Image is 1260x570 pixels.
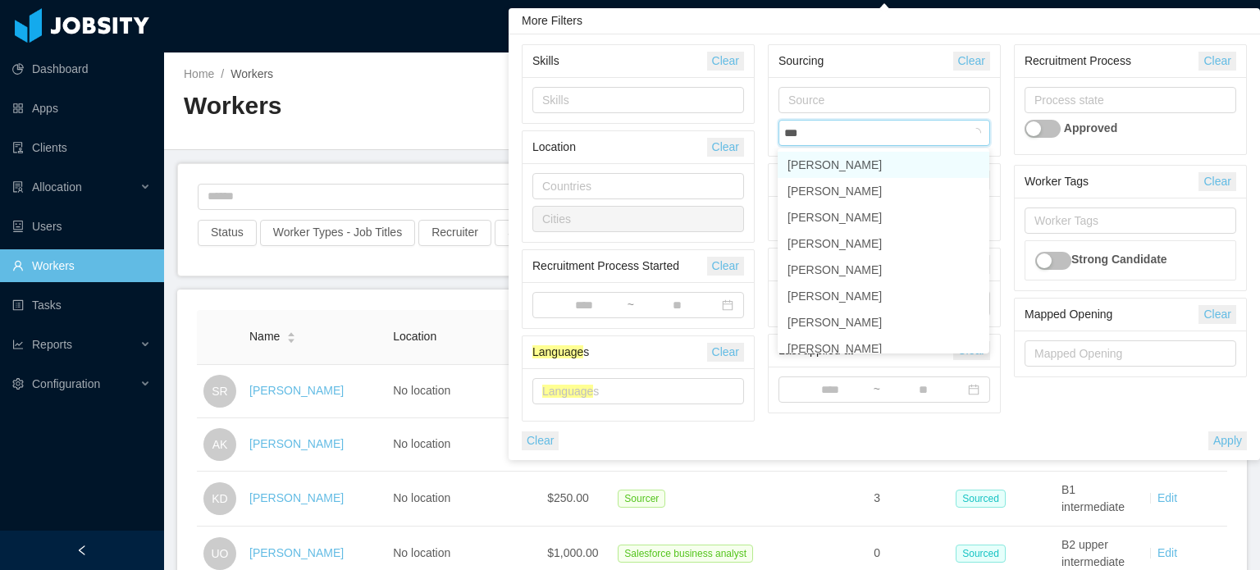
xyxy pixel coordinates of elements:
button: Clear [707,138,744,157]
button: Clear [953,52,990,71]
button: Clear [1198,172,1235,191]
div: Mapped Opening [1034,345,1219,362]
a: [PERSON_NAME] [249,491,344,504]
span: / [221,67,224,80]
button: Worker Types - Job Titles [260,220,415,246]
a: icon: auditClients [12,131,151,164]
button: Clear [1198,52,1235,71]
i: icon: check [970,212,979,222]
li: [PERSON_NAME] [778,283,989,309]
strong: Strong Candidate [1071,253,1167,266]
div: Cities [542,211,727,227]
i: icon: check [970,317,979,327]
span: Sourced [956,490,1006,508]
a: [PERSON_NAME] [249,437,344,450]
i: icon: calendar [968,384,979,395]
div: Sourcing [778,46,953,76]
i: icon: check [970,239,979,249]
td: No location [386,472,541,527]
td: 3 [867,472,949,527]
div: Worker Tags [1025,166,1199,197]
li: [PERSON_NAME] [778,152,989,178]
div: Countries [542,178,727,194]
div: Recruitment Process Started [532,251,707,281]
div: Location [532,132,707,162]
span: $1,000.00 [547,546,598,559]
div: Skills [542,92,727,108]
span: Reports [32,338,72,351]
i: icon: caret-down [287,336,296,341]
a: icon: profileTasks [12,289,151,321]
button: Clear [707,343,744,362]
div: s [542,383,727,399]
a: icon: pie-chartDashboard [12,52,151,85]
span: Sourcer [618,490,665,508]
li: [PERSON_NAME] [778,309,989,335]
button: Status [198,220,257,246]
button: Clear [707,52,744,71]
span: Configuration [32,377,100,390]
div: Mapped Opening [1025,299,1199,330]
td: No location [386,418,541,472]
a: icon: userWorkers [12,249,151,282]
button: Clear [522,431,559,450]
span: AK [212,428,228,461]
i: icon: check [970,265,979,275]
td: No location [386,365,541,418]
i: icon: check [970,344,979,353]
i: icon: calendar [722,299,733,311]
li: [PERSON_NAME] [778,178,989,204]
a: Sourced [956,491,1012,504]
span: Allocation [32,180,82,194]
i: icon: caret-up [287,331,296,335]
span: Name [249,328,280,345]
span: SR [212,375,227,408]
strong: Approved [1064,121,1117,135]
a: Sourced [956,546,1012,559]
span: Location [393,330,436,343]
td: B1 intermediate [1055,472,1137,527]
button: Clear [707,257,744,276]
div: Source [788,92,973,108]
a: Edit [1157,491,1177,504]
i: icon: solution [12,181,24,193]
span: KD [212,482,227,515]
span: Workers [231,67,273,80]
div: Sort [286,330,296,341]
a: icon: robotUsers [12,210,151,243]
span: $250.00 [547,491,589,504]
a: Home [184,67,214,80]
i: icon: check [970,186,979,196]
button: Seniority [495,220,565,246]
ah_el_jm_1757639839554: Language [542,385,593,398]
span: UO [212,537,229,570]
ah_el_jm_1757639839554: Language [532,345,583,358]
button: Clear [1198,305,1235,324]
i: icon: setting [12,378,24,390]
button: Recruiter [418,220,491,246]
li: [PERSON_NAME] [778,257,989,283]
div: Process state [1034,92,1219,108]
i: icon: check [970,291,979,301]
h2: Workers [184,89,712,123]
span: Sourced [956,545,1006,563]
i: icon: line-chart [12,339,24,350]
div: Skills [532,46,707,76]
li: [PERSON_NAME] [778,230,989,257]
div: Worker Tags [1034,212,1219,229]
div: More Filters [509,8,1260,34]
a: icon: appstoreApps [12,92,151,125]
li: [PERSON_NAME] [778,204,989,230]
div: s [532,337,707,367]
button: Apply [1208,431,1247,450]
a: [PERSON_NAME] [249,546,344,559]
div: Recruitment Process [1025,46,1199,76]
a: Edit [1157,546,1177,559]
i: icon: loading [971,128,981,139]
li: [PERSON_NAME] [778,335,989,362]
i: icon: check [970,160,979,170]
a: [PERSON_NAME] [249,384,344,397]
span: Salesforce business analyst [618,545,753,563]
